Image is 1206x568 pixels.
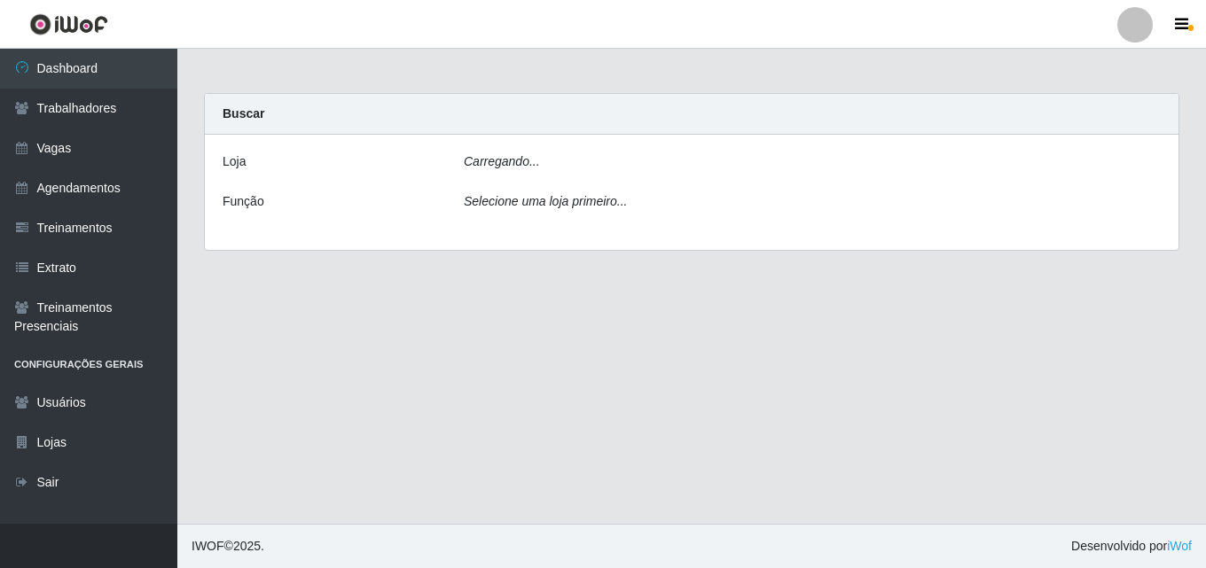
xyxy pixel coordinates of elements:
[192,537,264,556] span: © 2025 .
[464,194,627,208] i: Selecione uma loja primeiro...
[464,154,540,168] i: Carregando...
[223,106,264,121] strong: Buscar
[223,152,246,171] label: Loja
[1167,539,1192,553] a: iWof
[1071,537,1192,556] span: Desenvolvido por
[223,192,264,211] label: Função
[192,539,224,553] span: IWOF
[29,13,108,35] img: CoreUI Logo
